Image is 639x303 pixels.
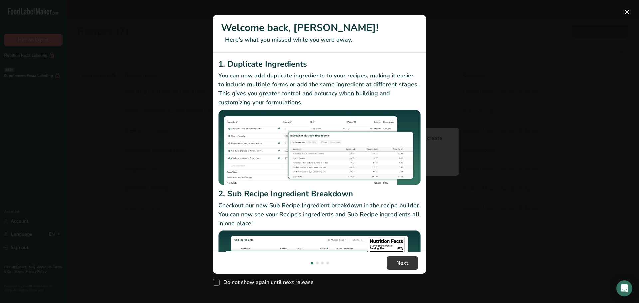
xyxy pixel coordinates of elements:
[218,71,421,107] p: You can now add duplicate ingredients to your recipes, making it easier to include multiple forms...
[221,35,418,44] p: Here's what you missed while you were away.
[218,201,421,228] p: Checkout our new Sub Recipe Ingredient breakdown in the recipe builder. You can now see your Reci...
[220,279,314,286] span: Do not show again until next release
[221,20,418,35] h1: Welcome back, [PERSON_NAME]!
[396,259,408,267] span: Next
[616,280,632,296] div: Open Intercom Messenger
[218,188,421,200] h2: 2. Sub Recipe Ingredient Breakdown
[218,58,421,70] h2: 1. Duplicate Ingredients
[387,256,418,270] button: Next
[218,110,421,185] img: Duplicate Ingredients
